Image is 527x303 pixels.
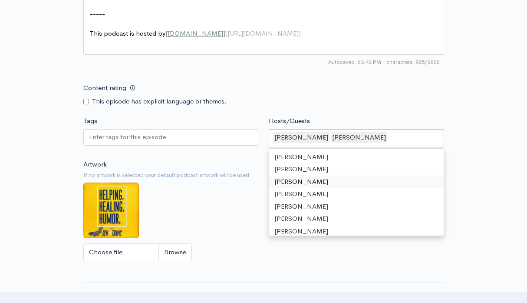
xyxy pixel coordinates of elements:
[83,171,444,180] small: If no artwork is selected your default podcast artwork will be used
[269,188,444,200] div: [PERSON_NAME]
[92,97,227,107] label: This episode has explicit language or themes.
[90,29,301,37] span: This podcast is hosted by
[168,29,223,37] span: [DOMAIN_NAME]
[328,58,381,66] span: Autosaved: 03:42 PM
[225,29,227,37] span: (
[223,29,225,37] span: ]
[83,160,107,170] label: Artwork
[269,213,444,225] div: [PERSON_NAME]
[269,151,444,163] div: [PERSON_NAME]
[269,225,444,238] div: [PERSON_NAME]
[331,132,387,143] div: [PERSON_NAME]
[269,176,444,188] div: [PERSON_NAME]
[83,116,97,126] label: Tags
[89,132,167,142] input: Enter tags for this episode
[165,29,168,37] span: [
[83,79,126,97] label: Content rating
[269,116,310,126] label: Hosts/Guests
[227,29,299,37] span: [URL][DOMAIN_NAME]
[299,29,301,37] span: )
[269,200,444,213] div: [PERSON_NAME]
[90,10,105,18] span: -----
[386,58,440,66] span: 885/2000
[273,132,329,143] div: [PERSON_NAME]
[269,163,444,176] div: [PERSON_NAME]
